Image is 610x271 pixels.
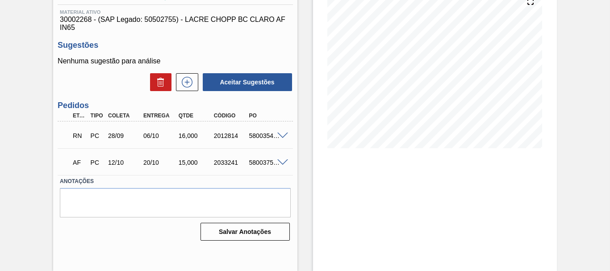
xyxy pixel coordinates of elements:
[88,113,105,119] div: Tipo
[203,73,292,91] button: Aceitar Sugestões
[198,72,293,92] div: Aceitar Sugestões
[176,132,214,139] div: 16,000
[176,159,214,166] div: 15,000
[71,126,88,146] div: Em Renegociação
[171,73,198,91] div: Nova sugestão
[212,132,250,139] div: 2012814
[73,132,85,139] p: RN
[58,57,292,65] p: Nenhuma sugestão para análise
[106,159,144,166] div: 12/10/2025
[71,153,88,172] div: Aguardando Faturamento
[247,159,285,166] div: 5800375676
[106,132,144,139] div: 28/09/2025
[58,41,292,50] h3: Sugestões
[60,175,290,188] label: Anotações
[71,113,88,119] div: Etapa
[73,159,85,166] p: AF
[58,101,292,110] h3: Pedidos
[141,113,179,119] div: Entrega
[141,132,179,139] div: 06/10/2025
[212,159,250,166] div: 2033241
[141,159,179,166] div: 20/10/2025
[88,159,105,166] div: Pedido de Compra
[212,113,250,119] div: Código
[88,132,105,139] div: Pedido de Compra
[60,9,290,15] span: Material ativo
[247,132,285,139] div: 5800354796
[247,113,285,119] div: PO
[146,73,171,91] div: Excluir Sugestões
[106,113,144,119] div: Coleta
[201,223,290,241] button: Salvar Anotações
[176,113,214,119] div: Qtde
[60,16,290,32] span: 30002268 - (SAP Legado: 50502755) - LACRE CHOPP BC CLARO AF IN65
